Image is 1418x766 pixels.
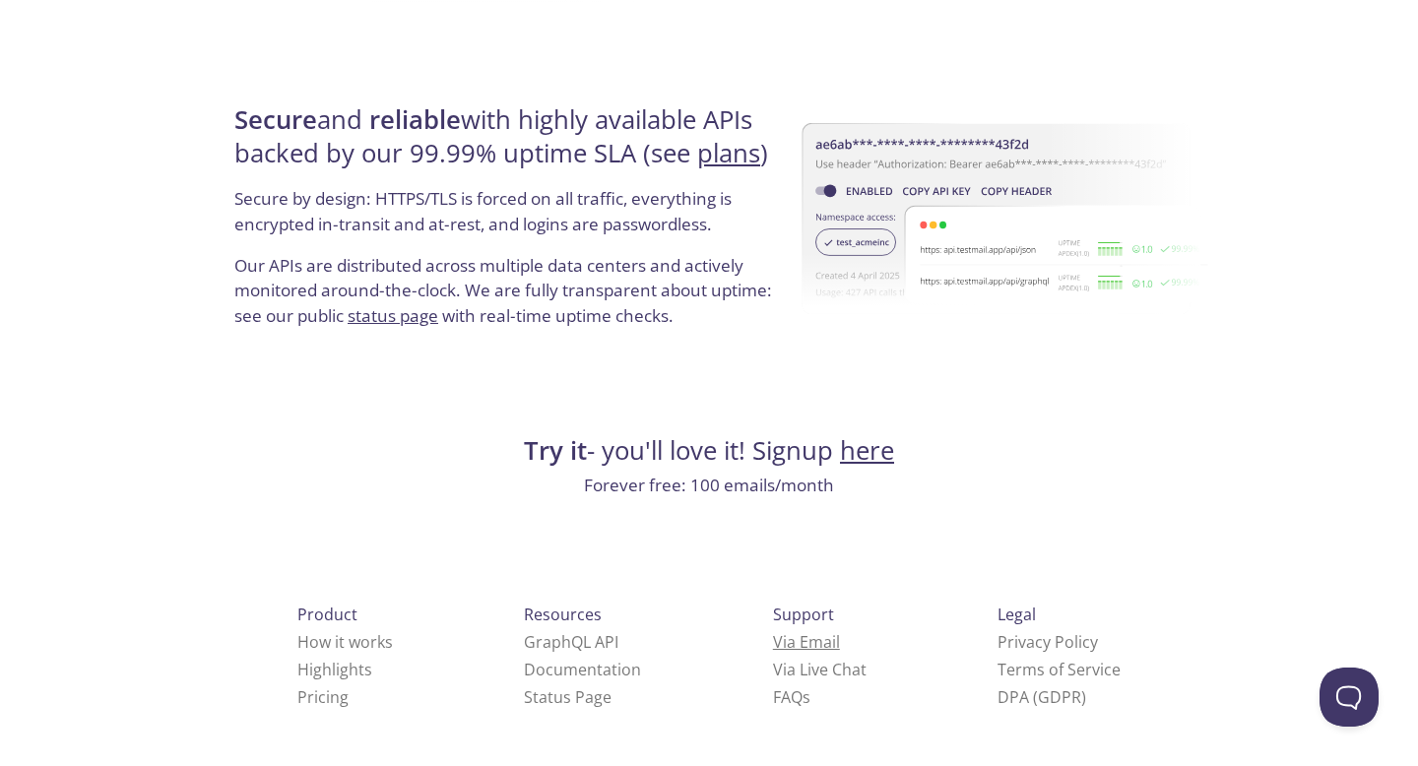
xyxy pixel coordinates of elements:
strong: reliable [369,102,461,137]
a: Documentation [524,659,641,680]
a: Via Live Chat [773,659,867,680]
a: Status Page [524,686,612,708]
p: Our APIs are distributed across multiple data centers and actively monitored around-the-clock. We... [234,253,783,345]
h4: - you'll love it! Signup [228,434,1190,468]
a: Pricing [297,686,349,708]
a: DPA (GDPR) [998,686,1086,708]
iframe: Help Scout Beacon - Open [1320,668,1379,727]
strong: Secure [234,102,317,137]
a: plans [697,136,760,170]
span: Legal [998,604,1036,625]
img: uptime [803,61,1208,377]
a: FAQ [773,686,810,708]
span: s [803,686,810,708]
a: Via Email [773,631,840,653]
p: Forever free: 100 emails/month [228,473,1190,498]
p: Secure by design: HTTPS/TLS is forced on all traffic, everything is encrypted in-transit and at-r... [234,186,783,252]
a: Highlights [297,659,372,680]
a: status page [348,304,438,327]
h4: and with highly available APIs backed by our 99.99% uptime SLA (see ) [234,103,783,187]
a: How it works [297,631,393,653]
a: here [840,433,894,468]
a: Privacy Policy [998,631,1098,653]
a: Terms of Service [998,659,1121,680]
strong: Try it [524,433,587,468]
span: Resources [524,604,602,625]
span: Product [297,604,357,625]
span: Support [773,604,834,625]
a: GraphQL API [524,631,618,653]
